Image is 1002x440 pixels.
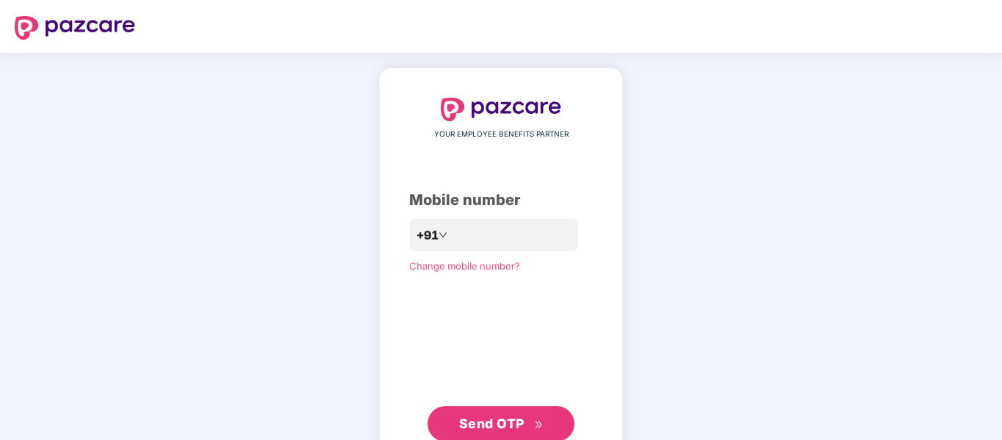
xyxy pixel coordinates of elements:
span: down [439,231,447,239]
span: YOUR EMPLOYEE BENEFITS PARTNER [434,129,569,140]
img: logo [441,98,561,121]
a: Change mobile number? [409,260,520,272]
span: Send OTP [459,416,525,431]
img: logo [15,16,135,40]
div: Mobile number [409,189,593,212]
span: double-right [534,420,544,430]
span: +91 [417,226,439,245]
